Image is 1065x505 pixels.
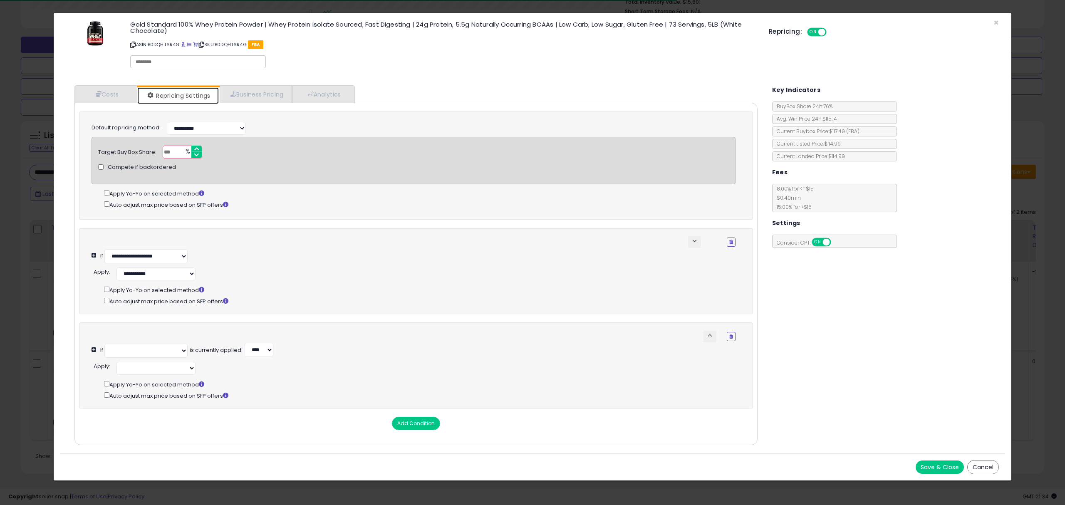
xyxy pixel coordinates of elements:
i: Remove Condition [729,334,733,339]
span: Current Landed Price: $114.99 [773,153,845,160]
span: BuyBox Share 24h: 76% [773,103,832,110]
span: ON [812,239,823,246]
span: ( FBA ) [846,128,859,135]
h5: Key Indicators [772,85,821,95]
h5: Settings [772,218,800,228]
span: ON [808,29,818,36]
span: $117.49 [829,128,859,135]
a: All offer listings [187,41,191,48]
div: Apply Yo-Yo on selected method [104,379,749,389]
span: Compete if backordered [108,163,176,171]
div: Auto adjust max price based on SFP offers [104,200,736,209]
span: Current Listed Price: $114.99 [773,140,841,147]
h5: Repricing: [769,28,802,35]
img: 41KqhfcbRaL._SL60_.jpg [87,21,104,46]
div: Target Buy Box Share: [98,146,156,156]
button: Add Condition [392,417,440,430]
h3: Gold Standard 100% Whey Protein Powder | Whey Protein Isolate Sourced, Fast Digesting | 24g Prote... [130,21,756,34]
span: × [993,17,999,29]
p: ASIN: B0DQHT6R4G | SKU: B0DQHT6R4G [130,38,756,51]
span: Current Buybox Price: [773,128,859,135]
span: FBA [248,40,263,49]
span: Apply [94,362,109,370]
div: : [94,360,110,371]
span: keyboard_arrow_up [706,332,714,339]
a: Analytics [292,86,354,103]
div: is currently applied: [190,347,243,354]
label: Default repricing method: [92,124,161,132]
a: Costs [75,86,137,103]
a: Business Pricing [220,86,292,103]
div: : [94,265,110,276]
a: Repricing Settings [137,87,219,104]
span: OFF [825,29,839,36]
div: Auto adjust max price based on SFP offers [104,296,749,306]
span: $0.40 min [773,194,801,201]
div: Auto adjust max price based on SFP offers [104,391,749,400]
span: Avg. Win Price 24h: $115.14 [773,115,837,122]
button: Cancel [967,460,999,474]
span: keyboard_arrow_down [691,237,698,245]
span: % [181,146,194,158]
span: Consider CPT: [773,239,842,246]
h5: Fees [772,167,788,178]
span: OFF [830,239,843,246]
i: Remove Condition [729,240,733,245]
button: Save & Close [916,460,964,474]
a: BuyBox page [181,41,186,48]
a: Your listing only [193,41,198,48]
span: Apply [94,268,109,276]
div: Apply Yo-Yo on selected method [104,285,749,295]
span: 15.00 % for > $15 [773,203,812,210]
span: 8.00 % for <= $15 [773,185,814,210]
div: Apply Yo-Yo on selected method [104,188,736,198]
